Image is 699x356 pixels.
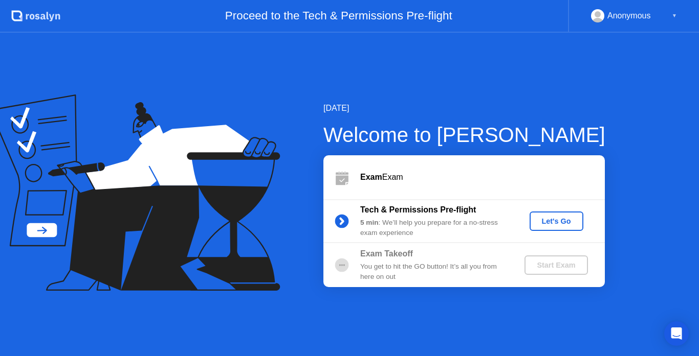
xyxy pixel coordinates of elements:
[360,262,508,282] div: You get to hit the GO button! It’s all you from here on out
[323,120,605,150] div: Welcome to [PERSON_NAME]
[360,249,413,258] b: Exam Takeoff
[360,205,476,214] b: Tech & Permissions Pre-flight
[360,219,379,226] b: 5 min
[607,9,651,22] div: Anonymous
[534,217,579,225] div: Let's Go
[664,321,689,346] div: Open Intercom Messenger
[360,171,605,183] div: Exam
[323,102,605,114] div: [DATE]
[525,255,587,275] button: Start Exam
[672,9,677,22] div: ▼
[530,211,583,231] button: Let's Go
[360,173,382,181] b: Exam
[360,218,508,239] div: : We’ll help you prepare for a no-stress exam experience
[529,261,583,269] div: Start Exam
